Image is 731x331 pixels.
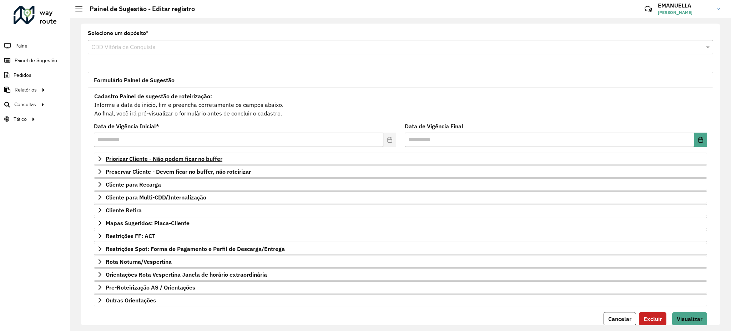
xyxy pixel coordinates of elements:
[94,256,707,268] a: Rota Noturna/Vespertina
[82,5,195,13] h2: Painel de Sugestão - Editar registro
[608,315,631,322] span: Cancelar
[94,92,707,118] div: Informe a data de inicio, fim e preencha corretamente os campos abaixo. Ao final, você irá pré-vi...
[15,57,57,64] span: Painel de Sugestão
[641,1,656,17] a: Contato Rápido
[94,178,707,191] a: Cliente para Recarga
[94,165,707,178] a: Preservar Cliente - Devem ficar no buffer, não roteirizar
[658,9,711,16] span: [PERSON_NAME]
[672,312,707,326] button: Visualizar
[94,281,707,293] a: Pre-Roteirização AS / Orientações
[106,207,142,213] span: Cliente Retira
[106,169,251,174] span: Preservar Cliente - Devem ficar no buffer, não roteirizar
[94,122,159,130] label: Data de Vigência Inicial
[106,285,195,290] span: Pre-Roteirização AS / Orientações
[106,220,190,226] span: Mapas Sugeridos: Placa-Cliente
[94,217,707,229] a: Mapas Sugeridos: Placa-Cliente
[106,182,161,187] span: Cliente para Recarga
[405,122,463,130] label: Data de Vigência Final
[106,156,222,162] span: Priorizar Cliente - Não podem ficar no buffer
[106,259,172,265] span: Rota Noturna/Vespertina
[106,246,285,252] span: Restrições Spot: Forma de Pagamento e Perfil de Descarga/Entrega
[658,2,711,9] h3: EMANUELLA
[94,93,212,100] strong: Cadastro Painel de sugestão de roteirização:
[15,86,37,94] span: Relatórios
[644,315,662,322] span: Excluir
[88,29,148,38] label: Selecione um depósito
[694,133,707,147] button: Choose Date
[94,153,707,165] a: Priorizar Cliente - Não podem ficar no buffer
[604,312,636,326] button: Cancelar
[106,297,156,303] span: Outras Orientações
[106,272,267,277] span: Orientações Rota Vespertina Janela de horário extraordinária
[94,77,175,83] span: Formulário Painel de Sugestão
[94,191,707,203] a: Cliente para Multi-CDD/Internalização
[94,243,707,255] a: Restrições Spot: Forma de Pagamento e Perfil de Descarga/Entrega
[106,233,155,239] span: Restrições FF: ACT
[14,101,36,108] span: Consultas
[94,268,707,281] a: Orientações Rota Vespertina Janela de horário extraordinária
[639,312,666,326] button: Excluir
[94,294,707,306] a: Outras Orientações
[94,230,707,242] a: Restrições FF: ACT
[15,42,29,50] span: Painel
[14,115,27,123] span: Tático
[14,71,31,79] span: Pedidos
[106,194,206,200] span: Cliente para Multi-CDD/Internalização
[677,315,702,322] span: Visualizar
[94,204,707,216] a: Cliente Retira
